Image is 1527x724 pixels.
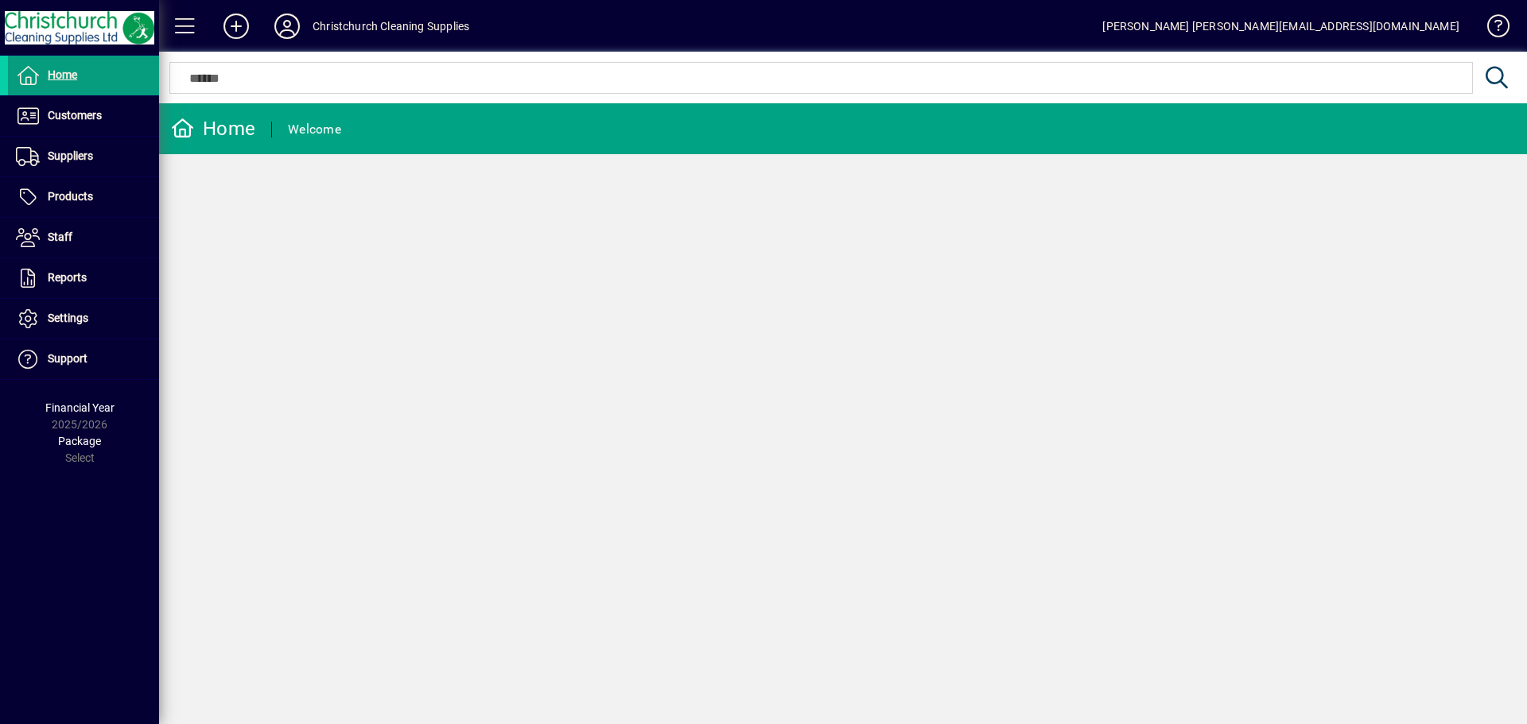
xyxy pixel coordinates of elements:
[48,149,93,162] span: Suppliers
[8,218,159,257] a: Staff
[1102,14,1459,39] div: [PERSON_NAME] [PERSON_NAME][EMAIL_ADDRESS][DOMAIN_NAME]
[48,312,88,324] span: Settings
[8,339,159,379] a: Support
[8,177,159,217] a: Products
[48,271,87,284] span: Reports
[211,12,262,41] button: Add
[45,401,115,414] span: Financial Year
[58,435,101,447] span: Package
[8,299,159,339] a: Settings
[48,109,102,122] span: Customers
[171,116,255,141] div: Home
[48,230,72,243] span: Staff
[8,137,159,176] a: Suppliers
[8,96,159,136] a: Customers
[288,117,341,142] div: Welcome
[262,12,313,41] button: Profile
[48,190,93,203] span: Products
[8,258,159,298] a: Reports
[1475,3,1507,55] a: Knowledge Base
[313,14,469,39] div: Christchurch Cleaning Supplies
[48,68,77,81] span: Home
[48,352,87,365] span: Support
